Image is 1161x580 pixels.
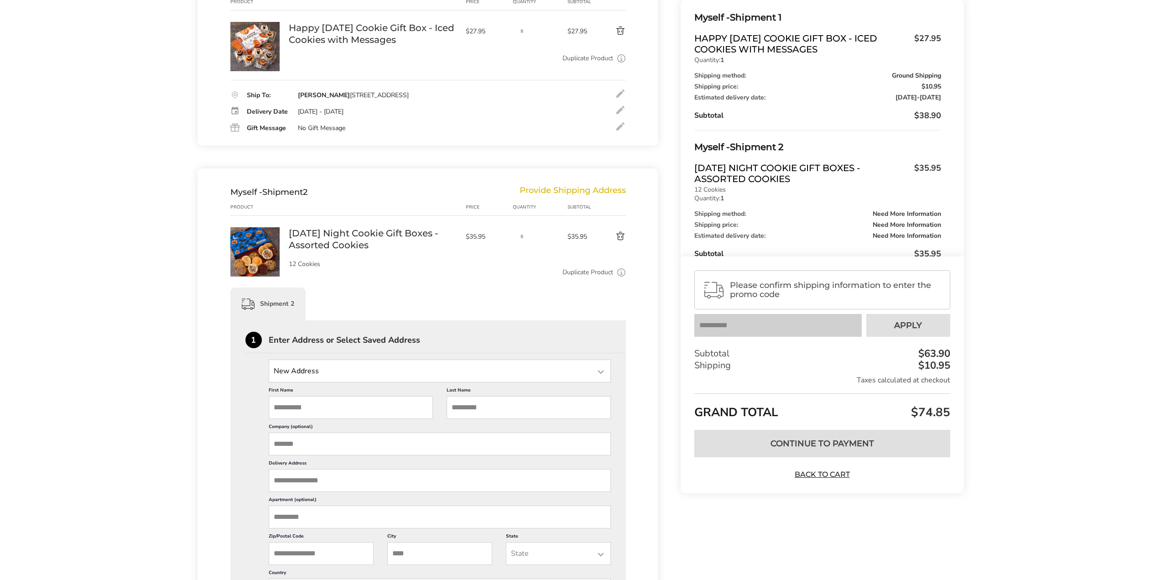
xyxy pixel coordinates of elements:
span: $35.95 [910,162,941,182]
div: Shipment 2 [694,140,941,155]
a: Happy Halloween Cookie Gift Box - Iced Cookies with Messages [230,21,280,30]
span: $35.95 [567,232,594,241]
span: Myself - [694,141,730,152]
span: Need More Information [873,222,941,228]
span: Myself - [230,187,262,197]
strong: 1 [720,56,724,64]
button: Delete product [594,26,626,37]
a: Halloween Night Cookie Gift Boxes - Assorted Cookies [230,227,280,235]
span: Myself - [694,12,730,23]
div: Quantity [513,204,567,211]
div: No Gift Message [298,124,345,132]
div: Shipment 2 [230,287,306,320]
a: Duplicate Product [562,53,613,63]
input: Quantity input [513,22,531,40]
label: Company (optional) [269,423,611,433]
label: Zip/Postal Code [269,533,374,542]
span: 2 [303,187,307,197]
div: Taxes calculated at checkout [694,375,950,385]
div: 1 [245,332,262,348]
div: Subtotal [567,204,594,211]
label: First Name [269,387,433,396]
span: [DATE] [895,93,917,102]
p: Quantity: [694,57,941,63]
strong: [PERSON_NAME] [298,91,350,99]
p: Quantity: [694,195,941,202]
span: Please confirm shipping information to enter the promo code [730,281,942,299]
div: Provide Shipping Address [520,187,626,197]
input: State [269,360,611,382]
div: Estimated delivery date: [694,233,941,239]
a: Duplicate Product [562,267,613,277]
input: Last Name [447,396,611,419]
span: $38.90 [914,110,941,121]
input: ZIP [269,542,374,565]
input: City [387,542,492,565]
label: City [387,533,492,542]
label: Delivery Address [269,460,611,469]
div: Estimated delivery date: [694,94,941,101]
a: [DATE] Night Cookie Gift Boxes - Assorted Cookies [289,227,457,251]
span: [DATE] Night Cookie Gift Boxes - Assorted Cookies [694,162,909,184]
div: Price [466,204,513,211]
div: Shipping price: [694,84,941,90]
span: Ground Shipping [892,73,941,79]
button: Apply [866,314,950,337]
span: $27.95 [910,33,941,52]
span: [DATE] [920,93,941,102]
span: $27.95 [567,27,594,36]
input: State [506,542,611,565]
div: Ship To: [247,92,289,99]
input: Quantity input [513,227,531,246]
span: $10.95 [922,84,941,90]
p: 12 Cookies [289,261,457,267]
button: Continue to Payment [694,430,950,457]
button: Delete product [594,231,626,242]
div: Shipping method: [694,73,941,79]
div: GRAND TOTAL [694,393,950,423]
span: $35.95 [466,232,509,241]
div: $63.90 [916,349,950,359]
span: Apply [894,321,922,329]
span: Happy [DATE] Cookie Gift Box - Iced Cookies with Messages [694,33,909,55]
div: Shipping price: [694,222,941,228]
label: Apartment (optional) [269,496,611,506]
p: 12 Cookies [694,187,941,193]
span: Need More Information [873,233,941,239]
span: $35.95 [914,248,941,259]
div: Gift Message [247,125,289,131]
div: Product [230,204,289,211]
div: [STREET_ADDRESS] [298,91,409,99]
div: Shipment [230,187,307,197]
div: Subtotal [694,110,941,121]
div: Subtotal [694,248,941,259]
img: Halloween Night Cookie Gift Boxes - Assorted Cookies [230,227,280,277]
div: $10.95 [916,361,950,371]
span: Need More Information [873,211,941,217]
div: Enter Address or Select Saved Address [269,336,626,344]
div: Shipping [694,360,950,371]
input: Delivery Address [269,469,611,492]
a: [DATE] Night Cookie Gift Boxes - Assorted Cookies$35.95 [694,162,941,184]
img: Happy Halloween Cookie Gift Box - Iced Cookies with Messages [230,22,280,71]
label: Country [269,570,611,579]
label: Last Name [447,387,611,396]
div: Delivery Date [247,109,289,115]
div: Shipping method: [694,211,941,217]
input: Apartment [269,506,611,528]
a: Happy [DATE] Cookie Gift Box - Iced Cookies with Messages [289,22,457,46]
div: Subtotal [694,348,950,360]
input: First Name [269,396,433,419]
label: State [506,533,611,542]
div: [DATE] - [DATE] [298,108,344,116]
div: Shipment 1 [694,10,941,25]
a: Back to Cart [790,470,854,480]
a: Happy [DATE] Cookie Gift Box - Iced Cookies with Messages$27.95 [694,33,941,55]
span: - [895,94,941,101]
input: Company [269,433,611,455]
span: $27.95 [466,27,509,36]
span: $74.85 [909,404,950,420]
strong: 1 [720,194,724,203]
